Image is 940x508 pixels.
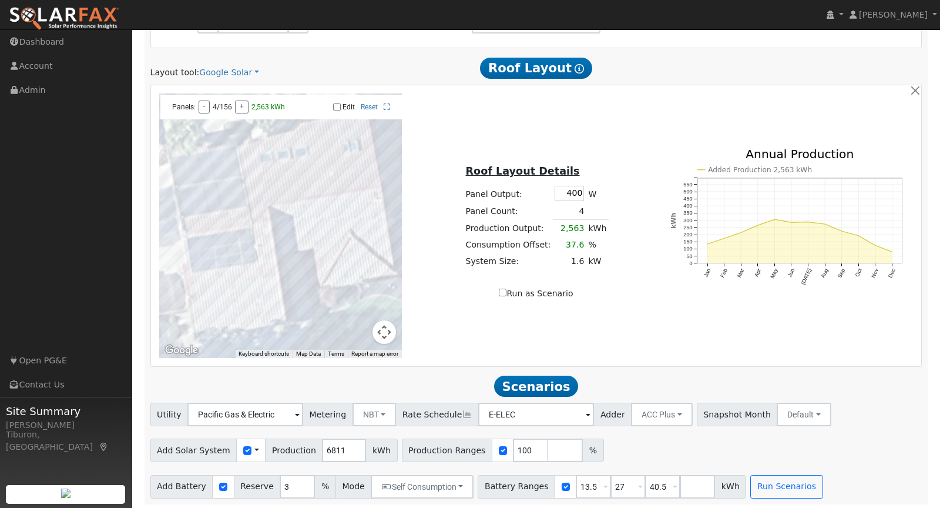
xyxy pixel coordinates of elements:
[234,475,281,499] span: Reserve
[464,184,553,203] td: Panel Output:
[162,343,201,358] a: Open this area in Google Maps (opens a new window)
[150,403,189,426] span: Utility
[586,236,609,253] td: %
[708,166,812,175] text: Added Production 2,563 kWh
[582,439,603,462] span: %
[61,489,70,498] img: retrieve
[824,223,826,226] circle: onclick=""
[464,203,553,220] td: Panel Count:
[251,103,285,111] span: 2,563 kWh
[199,101,210,113] button: -
[6,429,126,453] div: Tiburon, [GEOGRAPHIC_DATA]
[736,268,746,279] text: Mar
[787,268,795,279] text: Jun
[6,403,126,419] span: Site Summary
[478,475,555,499] span: Battery Ranges
[314,475,335,499] span: %
[593,403,632,426] span: Adder
[777,403,831,426] button: Default
[841,230,843,233] circle: onclick=""
[351,350,398,357] a: Report a map error
[586,253,609,270] td: kW
[553,220,586,237] td: 2,563
[807,221,810,223] circle: onclick=""
[683,239,692,245] text: 150
[343,103,355,111] label: Edit
[858,235,860,238] circle: onclick=""
[464,253,553,270] td: System Size:
[670,213,677,229] text: kWh
[361,103,378,111] a: Reset
[859,10,928,19] span: [PERSON_NAME]
[753,268,762,278] text: Apr
[372,320,396,344] button: Map camera controls
[395,403,479,426] span: Rate Schedule
[371,475,474,499] button: Self Consumption
[683,218,692,223] text: 300
[478,403,594,426] input: Select a Rate Schedule
[820,268,830,279] text: Aug
[837,268,846,279] text: Sep
[683,210,692,216] text: 350
[719,268,728,279] text: Feb
[750,475,822,499] button: Run Scenarios
[464,236,553,253] td: Consumption Offset:
[891,251,894,253] circle: onclick=""
[187,403,303,426] input: Select a Utility
[265,439,323,462] span: Production
[6,419,126,432] div: [PERSON_NAME]
[854,268,863,279] text: Oct
[575,64,584,73] i: Show Help
[683,246,692,252] text: 100
[769,268,779,280] text: May
[683,196,692,202] text: 450
[494,376,578,397] span: Scenarios
[553,253,586,270] td: 1.6
[99,442,109,452] a: Map
[757,225,759,227] circle: onclick=""
[235,101,249,113] button: +
[464,220,553,237] td: Production Output:
[303,403,353,426] span: Metering
[683,225,692,231] text: 250
[162,343,201,358] img: Google
[683,203,692,209] text: 400
[199,66,259,79] a: Google Solar
[586,220,609,237] td: kWh
[746,147,854,161] text: Annual Production
[466,165,580,177] u: Roof Layout Details
[887,268,897,279] text: Dec
[328,350,344,357] a: Terms (opens in new tab)
[365,439,397,462] span: kWh
[773,219,775,221] circle: onclick=""
[553,236,586,253] td: 37.6
[296,350,321,358] button: Map Data
[871,268,880,279] text: Nov
[172,103,196,111] span: Panels:
[714,475,746,499] span: kWh
[586,184,609,203] td: W
[706,243,709,246] circle: onclick=""
[335,475,371,499] span: Mode
[239,350,289,358] button: Keyboard shortcuts
[352,403,397,426] button: NBT
[150,475,213,499] span: Add Battery
[150,68,200,77] span: Layout tool:
[686,253,692,259] text: 50
[480,58,592,79] span: Roof Layout
[213,103,232,111] span: 4/156
[9,6,119,31] img: SolarFax
[402,439,492,462] span: Production Ranges
[703,268,711,279] text: Jan
[689,261,692,267] text: 0
[150,439,237,462] span: Add Solar System
[683,232,692,238] text: 200
[800,268,813,286] text: [DATE]
[723,238,725,240] circle: onclick=""
[384,103,390,111] a: Full Screen
[683,189,692,195] text: 500
[631,403,693,426] button: ACC Plus
[874,245,877,247] circle: onclick=""
[499,289,506,296] input: Run as Scenario
[499,288,573,300] label: Run as Scenario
